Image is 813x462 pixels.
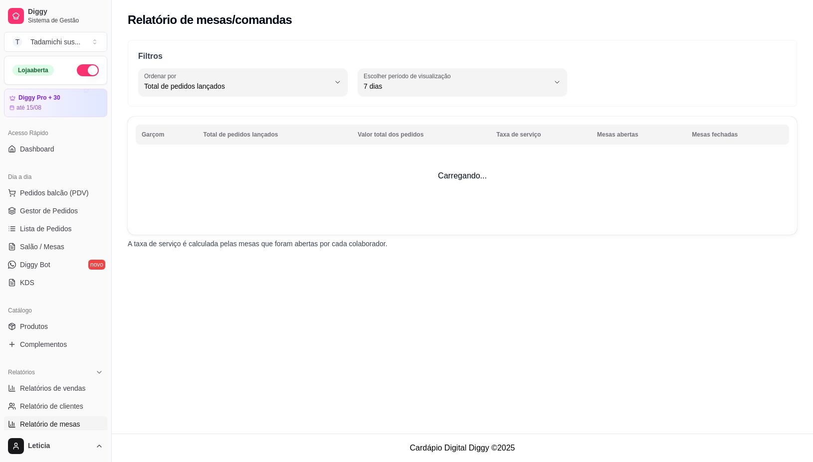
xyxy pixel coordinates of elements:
[20,401,83,411] span: Relatório de clientes
[4,221,107,237] a: Lista de Pedidos
[138,50,787,62] p: Filtros
[364,81,549,91] span: 7 dias
[20,242,64,252] span: Salão / Mesas
[4,380,107,396] a: Relatórios de vendas
[20,144,54,154] span: Dashboard
[138,68,348,96] button: Ordenar porTotal de pedidos lançados
[4,416,107,432] a: Relatório de mesas
[20,188,89,198] span: Pedidos balcão (PDV)
[30,37,80,47] div: Tadamichi sus ...
[28,16,103,24] span: Sistema de Gestão
[4,185,107,201] button: Pedidos balcão (PDV)
[4,203,107,219] a: Gestor de Pedidos
[20,339,67,349] span: Complementos
[20,419,80,429] span: Relatório de mesas
[20,224,72,234] span: Lista de Pedidos
[144,72,180,80] label: Ordenar por
[144,81,330,91] span: Total de pedidos lançados
[20,206,78,216] span: Gestor de Pedidos
[77,64,99,76] button: Alterar Status
[4,32,107,52] button: Select a team
[112,434,813,462] footer: Cardápio Digital Diggy © 2025
[20,321,48,331] span: Produtos
[28,442,91,451] span: Leticia
[4,336,107,352] a: Complementos
[4,318,107,334] a: Produtos
[128,12,292,28] h2: Relatório de mesas/comandas
[18,94,60,102] article: Diggy Pro + 30
[4,303,107,318] div: Catálogo
[4,398,107,414] a: Relatório de clientes
[4,169,107,185] div: Dia a dia
[128,239,797,249] p: A taxa de serviço é calculada pelas mesas que foram abertas por cada colaborador.
[28,7,103,16] span: Diggy
[364,72,454,80] label: Escolher período de visualização
[4,275,107,291] a: KDS
[128,117,797,235] td: Carregando...
[4,4,107,28] a: DiggySistema de Gestão
[4,141,107,157] a: Dashboard
[4,125,107,141] div: Acesso Rápido
[8,368,35,376] span: Relatórios
[4,89,107,117] a: Diggy Pro + 30até 15/08
[12,37,22,47] span: T
[4,257,107,273] a: Diggy Botnovo
[20,383,86,393] span: Relatórios de vendas
[358,68,567,96] button: Escolher período de visualização7 dias
[12,65,54,76] div: Loja aberta
[4,434,107,458] button: Leticia
[20,260,50,270] span: Diggy Bot
[20,278,34,288] span: KDS
[16,104,41,112] article: até 15/08
[4,239,107,255] a: Salão / Mesas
